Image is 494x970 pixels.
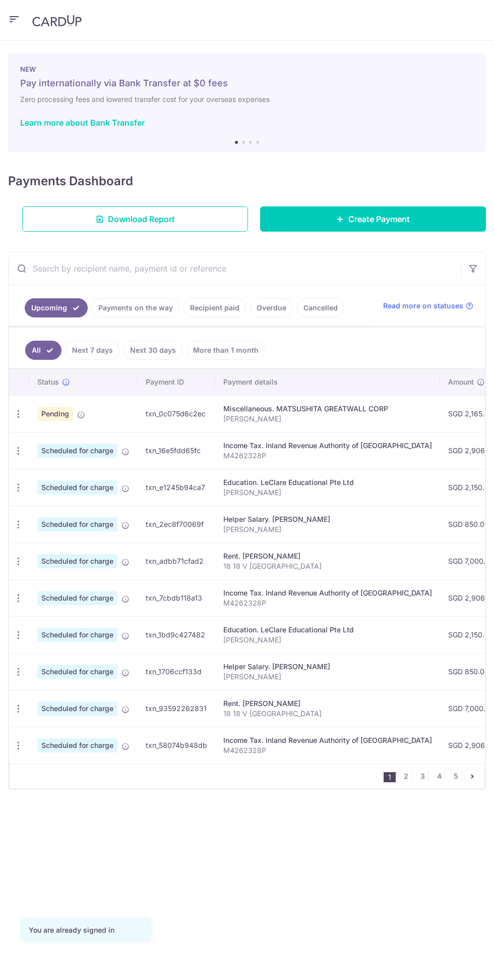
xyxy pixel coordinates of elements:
span: Scheduled for charge [37,628,117,642]
span: Download Report [108,213,175,225]
th: Payment ID [138,369,215,395]
p: [PERSON_NAME] [223,414,432,424]
img: CardUp [32,15,82,27]
span: Scheduled for charge [37,554,117,568]
a: Next 7 days [66,341,119,360]
td: txn_1706ccf133d [138,653,215,690]
h4: Payments Dashboard [8,172,133,190]
p: NEW [20,65,474,73]
a: More than 1 month [187,341,265,360]
div: Rent. [PERSON_NAME] [223,551,432,561]
div: You are already signed in [29,925,141,935]
a: Upcoming [25,298,88,317]
div: Income Tax. Inland Revenue Authority of [GEOGRAPHIC_DATA] [223,588,432,598]
p: [PERSON_NAME] [223,524,432,534]
h5: Pay internationally via Bank Transfer at $0 fees [20,77,474,89]
span: Scheduled for charge [37,517,117,531]
td: txn_58074b948db [138,727,215,764]
a: Learn more about Bank Transfer [20,118,145,128]
span: Scheduled for charge [37,665,117,679]
span: Scheduled for charge [37,591,117,605]
div: Rent. [PERSON_NAME] [223,698,432,709]
nav: pager [384,764,484,788]
div: Helper Salary. [PERSON_NAME] [223,662,432,672]
span: Read more on statuses [383,301,463,311]
span: Scheduled for charge [37,480,117,495]
p: 18 18 V [GEOGRAPHIC_DATA] [223,709,432,719]
div: Miscellaneous. MATSUSHITA GREATWALL CORP [223,404,432,414]
span: Scheduled for charge [37,444,117,458]
div: Education. LeClare Educational Pte Ltd [223,477,432,488]
a: 4 [433,770,445,782]
p: 18 18 V [GEOGRAPHIC_DATA] [223,561,432,571]
td: txn_1bd9c427482 [138,616,215,653]
a: Recipient paid [183,298,246,317]
a: 5 [450,770,462,782]
p: [PERSON_NAME] [223,672,432,682]
p: [PERSON_NAME] [223,488,432,498]
span: Amount [448,377,474,387]
div: Income Tax. Inland Revenue Authority of [GEOGRAPHIC_DATA] [223,735,432,745]
input: Search by recipient name, payment id or reference [9,252,461,285]
li: 1 [384,772,396,782]
th: Payment details [215,369,440,395]
span: Scheduled for charge [37,738,117,752]
a: All [25,341,61,360]
td: txn_2ec8f70069f [138,506,215,543]
span: Status [37,377,59,387]
td: txn_e1245b94ca7 [138,469,215,506]
td: txn_0c075d6c2ec [138,395,215,432]
a: Cancelled [297,298,344,317]
span: Scheduled for charge [37,702,117,716]
td: txn_16e5fdd65fc [138,432,215,469]
span: Pending [37,407,73,421]
p: M4262328P [223,745,432,756]
div: Education. LeClare Educational Pte Ltd [223,625,432,635]
a: Read more on statuses [383,301,473,311]
p: [PERSON_NAME] [223,635,432,645]
div: Income Tax. Inland Revenue Authority of [GEOGRAPHIC_DATA] [223,441,432,451]
span: Create Payment [348,213,410,225]
a: Download Report [22,206,248,232]
a: Overdue [250,298,293,317]
a: Create Payment [260,206,486,232]
p: M4262328P [223,451,432,461]
a: 2 [400,770,412,782]
a: 3 [416,770,428,782]
h6: Zero processing fees and lowered transfer cost for your overseas expenses [20,93,474,105]
td: txn_adbb71cfad2 [138,543,215,579]
div: Helper Salary. [PERSON_NAME] [223,514,432,524]
td: txn_7cbdb118a13 [138,579,215,616]
a: Payments on the way [92,298,179,317]
p: M4262328P [223,598,432,608]
td: txn_93592262831 [138,690,215,727]
a: Next 30 days [124,341,182,360]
